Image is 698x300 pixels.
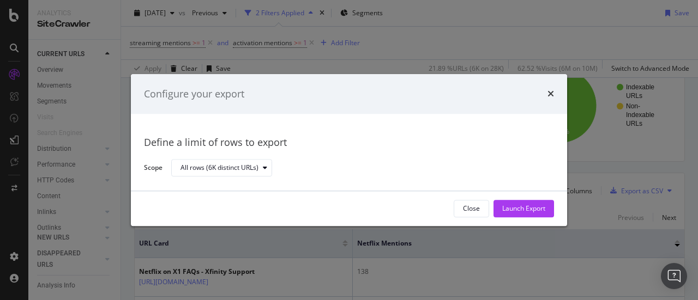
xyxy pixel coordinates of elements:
div: Define a limit of rows to export [144,136,554,150]
div: modal [131,74,567,226]
button: Launch Export [494,200,554,217]
button: All rows (6K distinct URLs) [171,160,272,177]
div: Launch Export [502,204,545,213]
div: Configure your export [144,87,244,101]
button: Close [454,200,489,217]
label: Scope [144,163,163,175]
div: All rows (6K distinct URLs) [180,165,258,172]
div: Open Intercom Messenger [661,263,687,289]
div: times [547,87,554,101]
div: Close [463,204,480,213]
